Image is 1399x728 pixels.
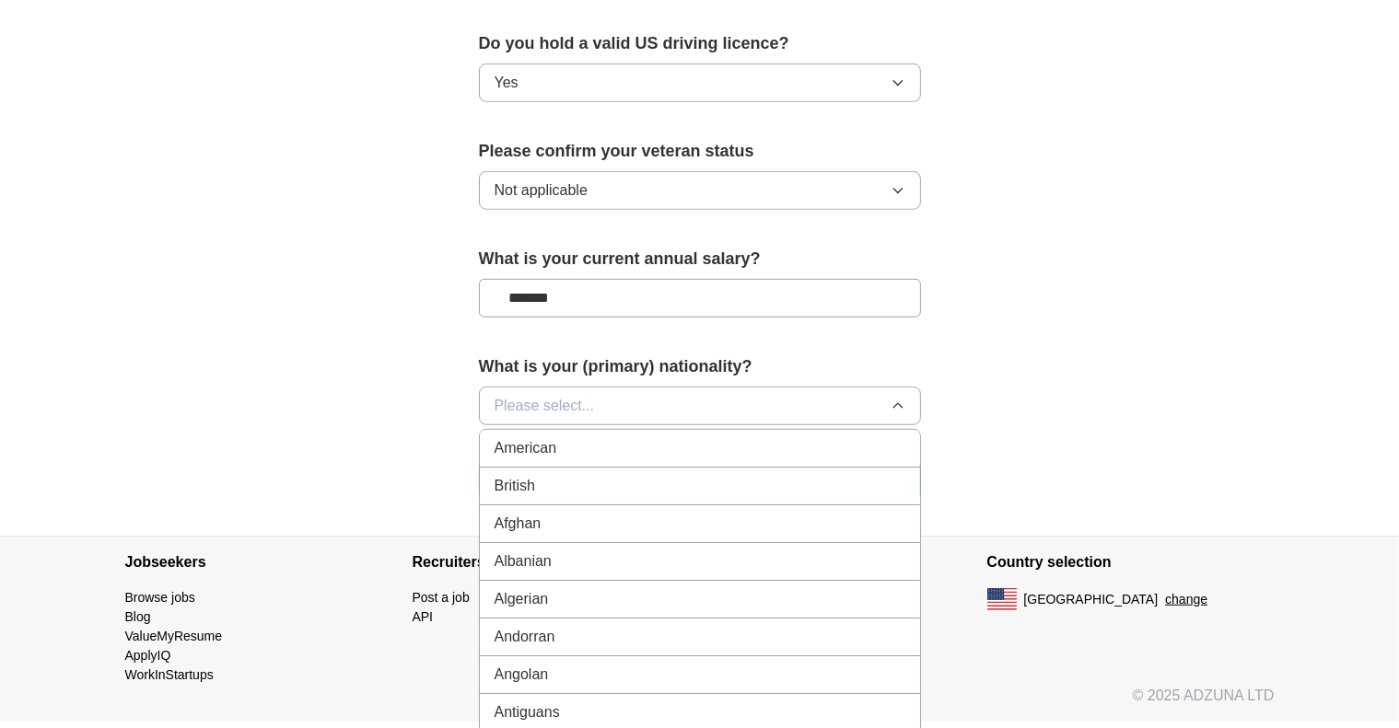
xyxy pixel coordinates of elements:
button: change [1165,590,1207,609]
a: API [413,609,434,624]
a: Browse jobs [125,590,195,605]
a: WorkInStartups [125,667,214,682]
a: ApplyIQ [125,648,171,663]
span: Angolan [495,664,549,686]
img: US flag [987,588,1017,610]
span: Not applicable [495,179,588,202]
span: Antiguans [495,701,560,723]
a: Blog [125,609,151,624]
label: What is your (primary) nationality? [479,354,921,379]
a: ValueMyResume [125,629,223,643]
span: Afghan [495,513,542,535]
span: British [495,475,535,497]
span: Algerian [495,588,549,610]
label: Do you hold a valid US driving licence? [479,31,921,56]
h4: Country selection [987,537,1275,588]
span: Yes [495,72,519,94]
div: © 2025 ADZUNA LTD [111,685,1289,722]
button: Yes [479,64,921,102]
span: [GEOGRAPHIC_DATA] [1024,590,1159,609]
label: Please confirm your veteran status [479,139,921,164]
label: What is your current annual salary? [479,247,921,272]
span: American [495,437,557,459]
a: Post a job [413,590,470,605]
span: Please select... [495,395,595,417]
button: Please select... [479,387,921,425]
span: Andorran [495,626,555,648]
span: Albanian [495,550,552,572]
button: Not applicable [479,171,921,210]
